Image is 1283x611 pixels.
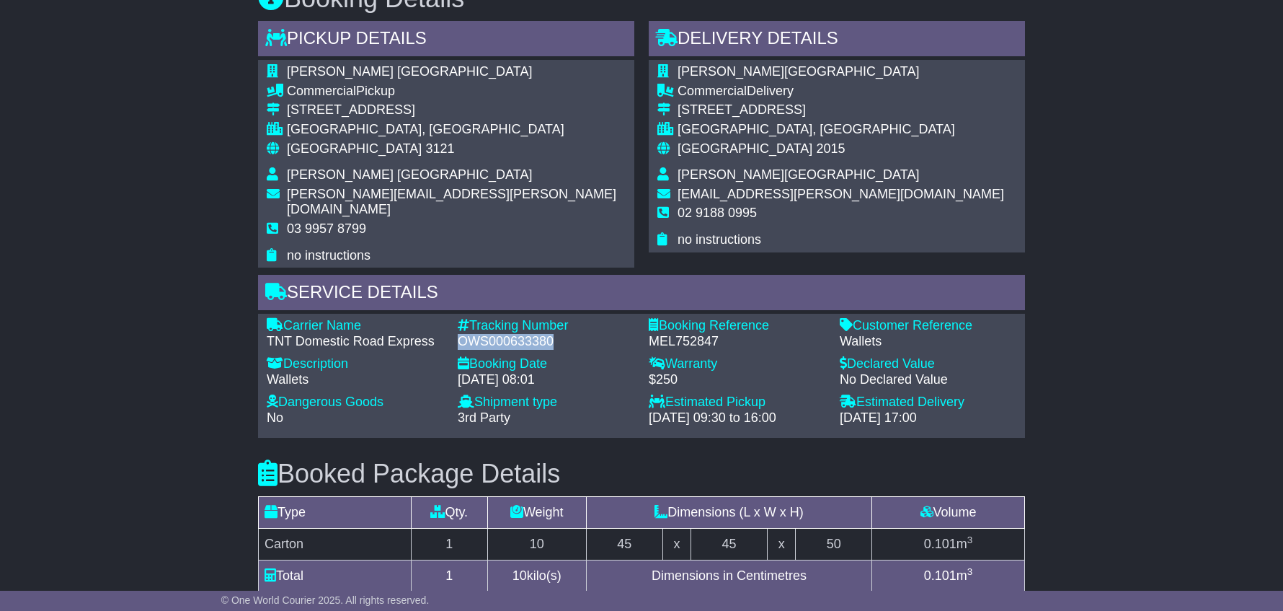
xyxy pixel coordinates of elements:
[487,529,586,561] td: 10
[287,221,366,236] span: 03 9957 8799
[840,410,1016,426] div: [DATE] 17:00
[287,167,532,182] span: [PERSON_NAME] [GEOGRAPHIC_DATA]
[649,372,825,388] div: $250
[796,529,872,561] td: 50
[458,334,634,350] div: OWS000633380
[872,497,1025,529] td: Volume
[411,529,487,561] td: 1
[678,167,919,182] span: [PERSON_NAME][GEOGRAPHIC_DATA]
[586,497,871,529] td: Dimensions (L x W x H)
[267,318,443,334] div: Carrier Name
[487,561,586,592] td: kilo(s)
[287,248,370,263] span: no instructions
[487,497,586,529] td: Weight
[691,529,768,561] td: 45
[649,318,825,334] div: Booking Reference
[512,568,527,583] span: 10
[967,535,973,545] sup: 3
[649,410,825,426] div: [DATE] 09:30 to 16:00
[287,102,626,118] div: [STREET_ADDRESS]
[840,372,1016,388] div: No Declared Value
[258,275,1025,314] div: Service Details
[840,318,1016,334] div: Customer Reference
[662,529,691,561] td: x
[924,537,956,551] span: 0.101
[872,561,1025,592] td: m
[267,356,443,372] div: Description
[649,395,825,410] div: Estimated Pickup
[586,529,662,561] td: 45
[767,529,795,561] td: x
[259,561,412,592] td: Total
[840,356,1016,372] div: Declared Value
[267,395,443,410] div: Dangerous Goods
[221,594,430,606] span: © One World Courier 2025. All rights reserved.
[287,84,356,98] span: Commercial
[967,566,973,577] sup: 3
[287,64,532,79] span: [PERSON_NAME] [GEOGRAPHIC_DATA]
[872,529,1025,561] td: m
[678,102,1004,118] div: [STREET_ADDRESS]
[259,497,412,529] td: Type
[649,356,825,372] div: Warranty
[458,318,634,334] div: Tracking Number
[258,21,634,60] div: Pickup Details
[840,334,1016,350] div: Wallets
[816,141,845,156] span: 2015
[649,334,825,350] div: MEL752847
[287,84,626,100] div: Pickup
[287,122,626,138] div: [GEOGRAPHIC_DATA], [GEOGRAPHIC_DATA]
[259,529,412,561] td: Carton
[425,141,454,156] span: 3121
[924,568,956,583] span: 0.101
[678,84,1004,100] div: Delivery
[678,122,1004,138] div: [GEOGRAPHIC_DATA], [GEOGRAPHIC_DATA]
[458,372,634,388] div: [DATE] 08:01
[678,187,1004,201] span: [EMAIL_ADDRESS][PERSON_NAME][DOMAIN_NAME]
[840,395,1016,410] div: Estimated Delivery
[458,395,634,410] div: Shipment type
[287,141,422,156] span: [GEOGRAPHIC_DATA]
[287,187,616,217] span: [PERSON_NAME][EMAIL_ADDRESS][PERSON_NAME][DOMAIN_NAME]
[267,334,443,350] div: TNT Domestic Road Express
[267,372,443,388] div: Wallets
[586,561,871,592] td: Dimensions in Centimetres
[678,141,812,156] span: [GEOGRAPHIC_DATA]
[678,64,919,79] span: [PERSON_NAME][GEOGRAPHIC_DATA]
[678,232,761,247] span: no instructions
[458,410,510,425] span: 3rd Party
[411,561,487,592] td: 1
[678,206,757,220] span: 02 9188 0995
[267,410,283,425] span: No
[678,84,747,98] span: Commercial
[411,497,487,529] td: Qty.
[458,356,634,372] div: Booking Date
[649,21,1025,60] div: Delivery Details
[258,460,1025,488] h3: Booked Package Details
